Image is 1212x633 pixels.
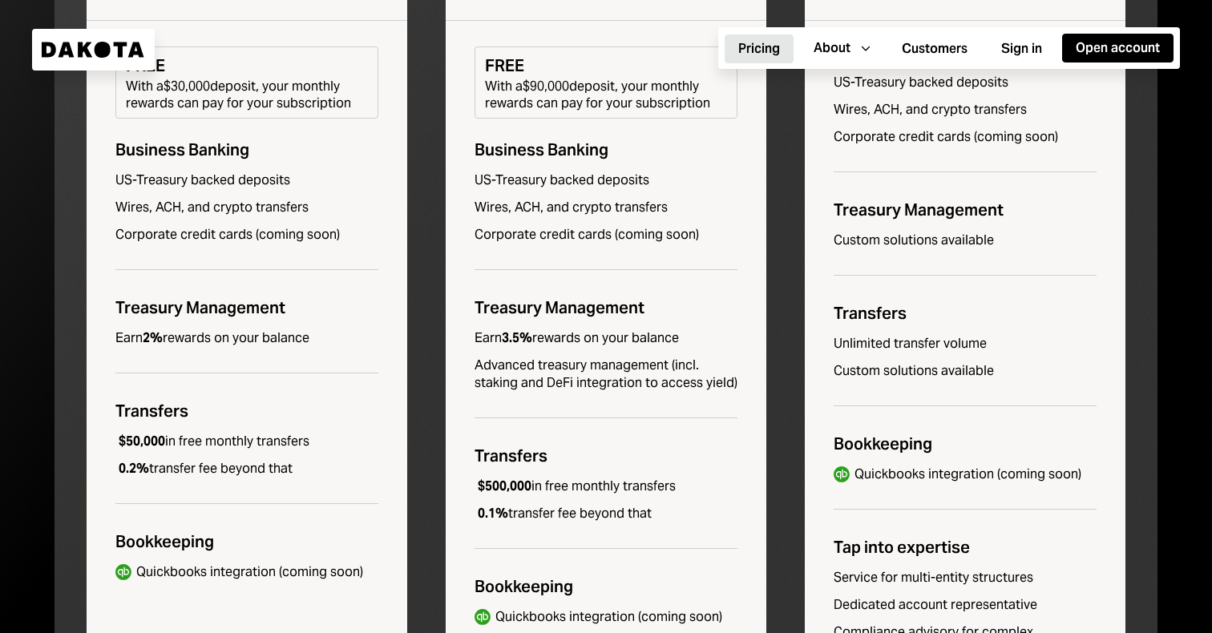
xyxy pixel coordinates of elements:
[478,478,531,494] b: $500,000
[834,335,1097,353] div: Unlimited transfer volume
[475,478,676,495] div: in free monthly transfers
[478,505,508,522] b: 0.1%
[834,432,1097,456] div: Bookkeeping
[115,399,378,423] div: Transfers
[502,329,532,346] b: 3.5%
[725,34,794,63] button: Pricing
[814,39,850,57] div: About
[126,54,368,78] div: FREE
[888,34,981,63] button: Customers
[115,530,378,554] div: Bookkeeping
[988,34,1056,63] button: Sign in
[475,138,737,162] div: Business Banking
[115,138,378,162] div: Business Banking
[725,33,794,64] a: Pricing
[119,460,149,477] b: 0.2%
[475,329,679,347] div: Earn rewards on your balance
[834,198,1097,222] div: Treasury Management
[475,226,737,244] div: Corporate credit cards (coming soon)
[495,608,722,626] div: Quickbooks integration (coming soon)
[126,78,368,111] div: With a $30,000 deposit, your monthly rewards can pay for your subscription
[485,78,727,111] div: With a $90,000 deposit, your monthly rewards can pay for your subscription
[475,199,737,216] div: Wires, ACH, and crypto transfers
[475,357,737,392] div: Advanced treasury management (incl. staking and DeFi integration to access yield)
[475,575,737,599] div: Bookkeeping
[115,226,378,244] div: Corporate credit cards (coming soon)
[834,301,1097,325] div: Transfers
[475,505,652,522] div: transfer fee beyond that
[888,33,981,64] a: Customers
[143,329,163,346] b: 2%
[115,296,378,320] div: Treasury Management
[800,34,882,62] button: About
[988,33,1056,64] a: Sign in
[115,199,378,216] div: Wires, ACH, and crypto transfers
[475,171,737,189] div: US-Treasury backed deposits
[485,54,727,78] div: FREE
[854,466,1081,483] div: Quickbooks integration (coming soon)
[834,101,1097,119] div: Wires, ACH, and crypto transfers
[834,535,1097,559] div: Tap into expertise
[136,563,363,581] div: Quickbooks integration (coming soon)
[115,171,378,189] div: US-Treasury backed deposits
[834,569,1097,587] div: Service for multi-entity structures
[834,362,1097,380] div: Custom solutions available
[119,433,165,450] b: $50,000
[834,128,1097,146] div: Corporate credit cards (coming soon)
[1062,34,1174,62] button: Open account
[115,329,309,347] div: Earn rewards on your balance
[115,433,309,450] div: in free monthly transfers
[834,74,1097,91] div: US-Treasury backed deposits
[475,444,737,468] div: Transfers
[115,460,293,478] div: transfer fee beyond that
[475,296,737,320] div: Treasury Management
[834,232,1097,249] div: Custom solutions available
[834,596,1097,614] div: Dedicated account representative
